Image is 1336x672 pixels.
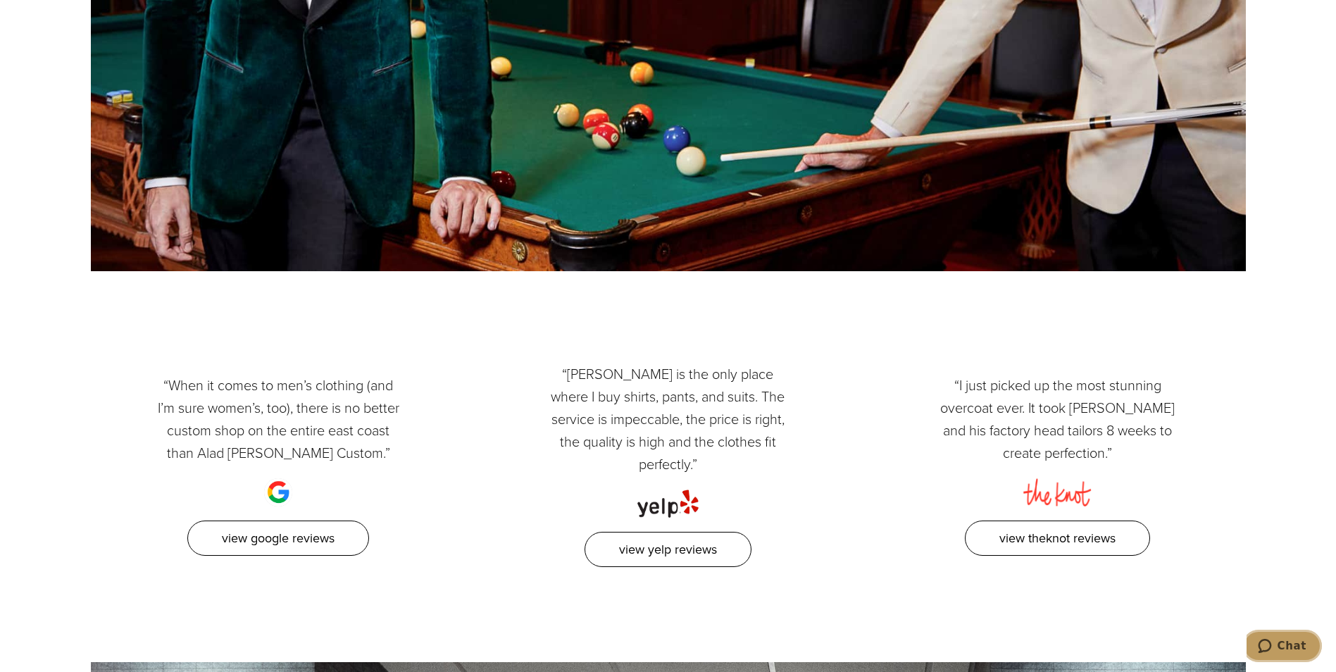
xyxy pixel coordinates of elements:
[935,374,1181,464] p: “I just picked up the most stunning overcoat ever. It took [PERSON_NAME] and his factory head tai...
[1023,464,1092,506] img: the knot
[637,475,699,518] img: yelp
[585,532,751,568] a: View Yelp Reviews
[187,521,369,556] a: View Google Reviews
[965,521,1150,556] a: View TheKnot Reviews
[264,464,292,506] img: google
[544,363,791,475] p: “[PERSON_NAME] is the only place where I buy shirts, pants, and suits. The service is impeccable,...
[155,374,401,464] p: “When it comes to men’s clothing (and I’m sure women’s, too), there is no better custom shop on t...
[1247,630,1322,665] iframe: Opens a widget where you can chat to one of our agents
